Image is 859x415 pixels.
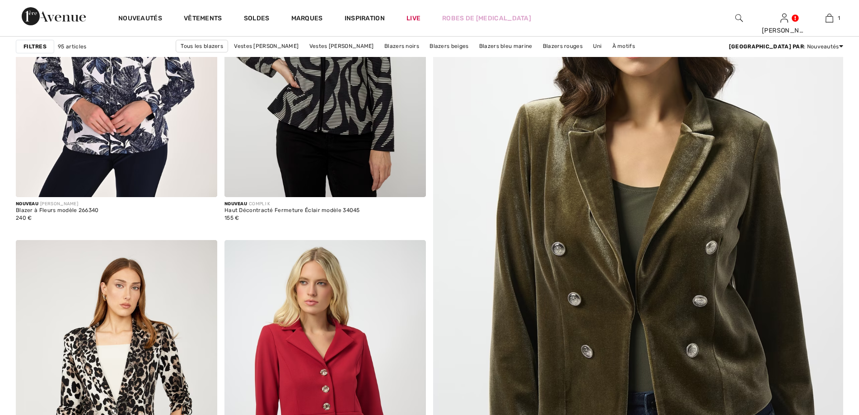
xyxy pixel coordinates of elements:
div: Haut Décontracté Fermeture Éclair modèle 34045 [224,207,360,214]
a: Blazers bleu marine [475,40,537,52]
a: Blazers rouges [538,40,587,52]
img: Mes infos [780,13,788,24]
a: Blazers noirs [380,40,424,52]
div: : Nouveautés [729,42,843,51]
span: 95 articles [58,42,86,51]
span: Nouveau [16,201,38,207]
a: Live [406,14,420,23]
a: Soldes [244,14,270,24]
img: recherche [735,13,743,24]
strong: Filtres [23,42,47,51]
div: [PERSON_NAME] [762,26,806,35]
span: Nouveau [224,201,247,207]
a: 1 [807,13,851,24]
div: [PERSON_NAME] [16,201,99,207]
a: Blazers beiges [425,40,473,52]
a: Vestes [PERSON_NAME] [305,40,378,52]
img: Mon panier [826,13,833,24]
div: COMPLI K [224,201,360,207]
a: Marques [291,14,323,24]
a: Uni [588,40,606,52]
a: Vêtements [184,14,222,24]
a: Tous les blazers [176,40,228,52]
a: Robes de [MEDICAL_DATA] [442,14,531,23]
a: À motifs [608,40,640,52]
strong: [GEOGRAPHIC_DATA] par [729,43,804,50]
span: Inspiration [345,14,385,24]
a: Nouveautés [118,14,162,24]
span: 240 € [16,215,32,221]
a: Vestes [PERSON_NAME] [229,40,303,52]
span: 1 [838,14,840,22]
span: 155 € [224,215,239,221]
img: 1ère Avenue [22,7,86,25]
div: Blazer à Fleurs modèle 266340 [16,207,99,214]
span: Aide [20,6,38,14]
a: Se connecter [780,14,788,22]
